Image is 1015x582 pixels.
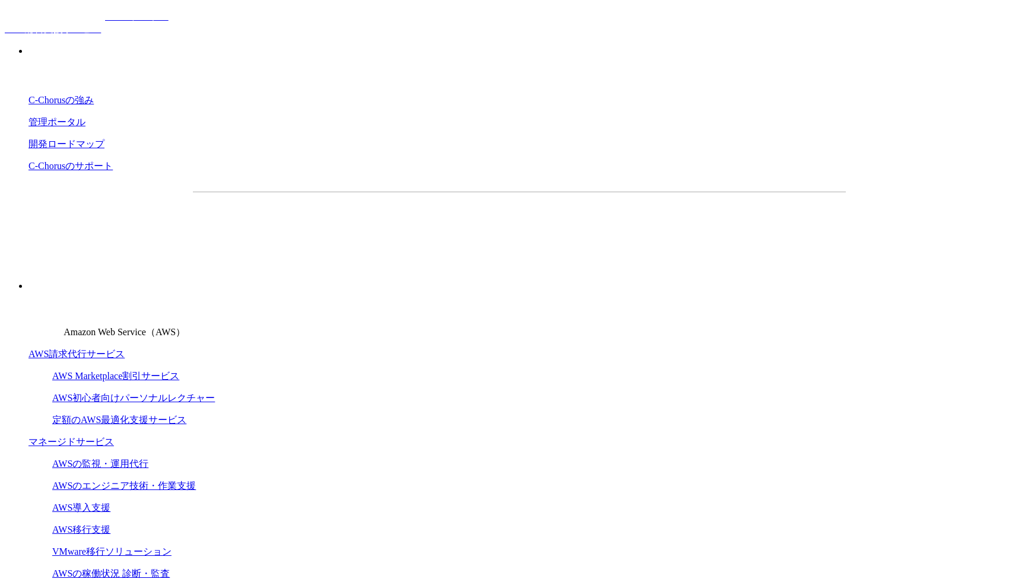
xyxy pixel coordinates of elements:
p: サービス [28,280,1010,292]
a: 資料を請求する [322,211,513,241]
a: AWS Marketplace割引サービス [52,371,179,381]
a: AWS総合支援サービス C-Chorus NHN テコラスAWS総合支援サービス [5,11,169,34]
a: AWS移行支援 [52,524,110,535]
a: 管理ポータル [28,117,85,127]
span: Amazon Web Service（AWS） [64,327,185,337]
a: AWS請求代行サービス [28,349,125,359]
a: 定額のAWS最適化支援サービス [52,415,186,425]
p: 強み [28,45,1010,58]
a: 開発ロードマップ [28,139,104,149]
img: 矢印 [494,224,503,228]
a: AWSの監視・運用代行 [52,459,148,469]
a: VMware移行ソリューション [52,546,172,556]
a: マネージドサービス [28,437,114,447]
img: Amazon Web Service（AWS） [28,302,62,335]
a: AWS導入支援 [52,503,110,513]
a: C-Chorusのサポート [28,161,113,171]
img: 矢印 [697,224,706,228]
a: まずは相談する [525,211,716,241]
a: C-Chorusの強み [28,95,94,105]
a: AWSのエンジニア技術・作業支援 [52,481,196,491]
a: AWS初心者向けパーソナルレクチャー [52,393,215,403]
a: AWSの稼働状況 診断・監査 [52,568,170,578]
